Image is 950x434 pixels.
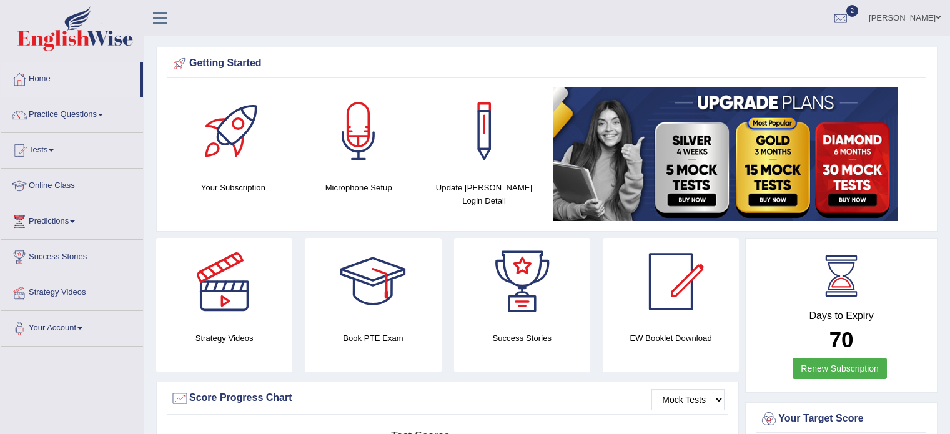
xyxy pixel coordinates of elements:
a: Home [1,62,140,93]
h4: Strategy Videos [156,332,292,345]
h4: Book PTE Exam [305,332,441,345]
a: Tests [1,133,143,164]
b: 70 [829,327,854,352]
h4: Update [PERSON_NAME] Login Detail [428,181,541,207]
h4: Success Stories [454,332,590,345]
div: Getting Started [171,54,923,73]
a: Your Account [1,311,143,342]
h4: EW Booklet Download [603,332,739,345]
h4: Days to Expiry [760,310,923,322]
h4: Your Subscription [177,181,290,194]
img: small5.jpg [553,87,898,221]
a: Strategy Videos [1,275,143,307]
div: Your Target Score [760,410,923,428]
a: Predictions [1,204,143,235]
h4: Microphone Setup [302,181,415,194]
a: Success Stories [1,240,143,271]
div: Score Progress Chart [171,389,725,408]
a: Practice Questions [1,97,143,129]
span: 2 [846,5,859,17]
a: Online Class [1,169,143,200]
a: Renew Subscription [793,358,887,379]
